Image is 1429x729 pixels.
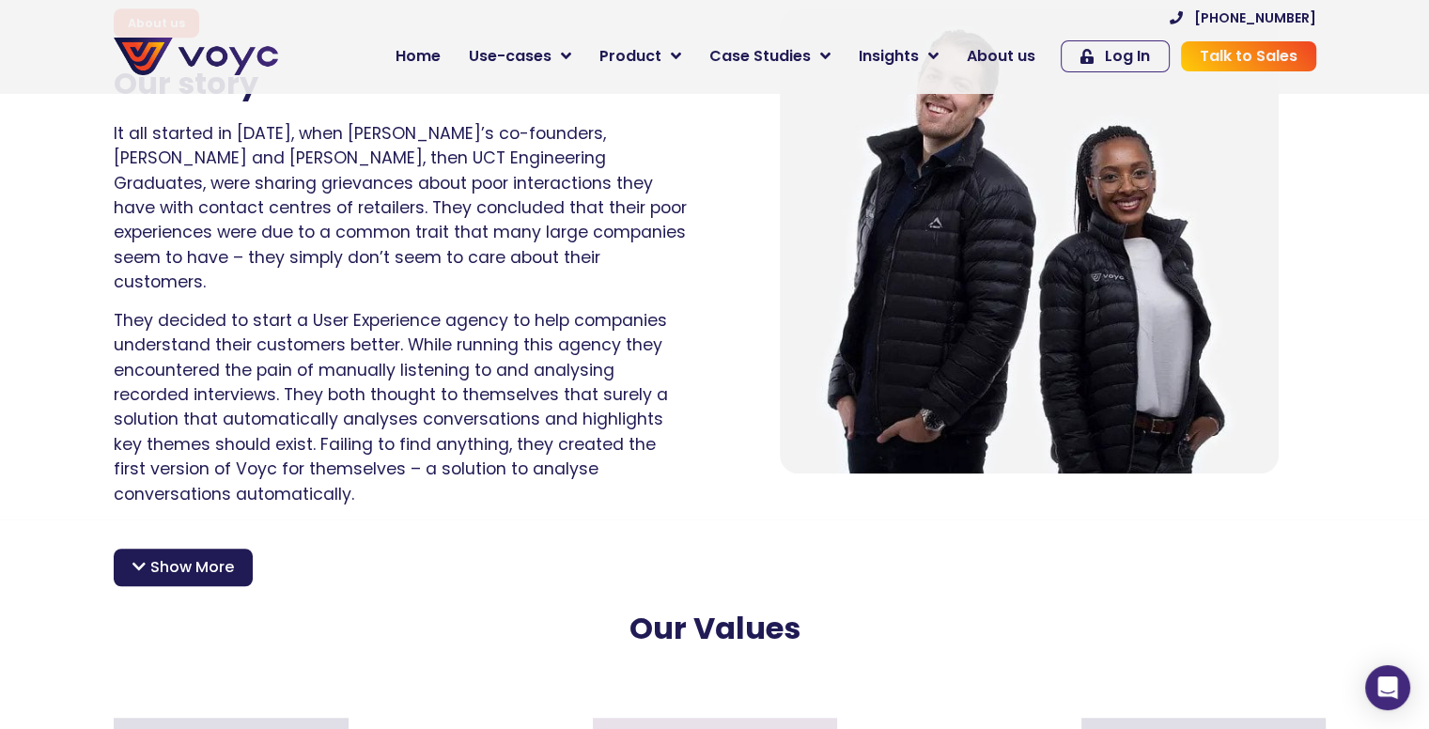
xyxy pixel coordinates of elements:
[967,45,1035,68] span: About us
[859,45,919,68] span: Insights
[599,45,661,68] span: Product
[119,611,1311,646] h2: Our Values
[1170,11,1316,24] a: [PHONE_NUMBER]
[695,38,845,75] a: Case Studies
[114,520,1316,594] p: After making it into the prestigious Techstars [DOMAIN_NAME] accelerator in [GEOGRAPHIC_DATA], th...
[469,45,551,68] span: Use-cases
[1061,40,1170,72] a: Log In
[1365,665,1410,710] div: Open Intercom Messenger
[396,45,441,68] span: Home
[114,121,687,295] p: It all started in [DATE], when [PERSON_NAME]’s co-founders, [PERSON_NAME] and [PERSON_NAME], then...
[114,38,278,75] img: voyc-full-logo
[1181,41,1316,71] a: Talk to Sales
[381,38,455,75] a: Home
[455,38,585,75] a: Use-cases
[709,45,811,68] span: Case Studies
[114,66,687,101] h2: Our story
[114,308,687,506] p: They decided to start a User Experience agency to help companies understand their customers bette...
[114,549,253,586] div: Show More
[953,38,1049,75] a: About us
[1200,49,1297,64] span: Talk to Sales
[845,38,953,75] a: Insights
[585,38,695,75] a: Product
[150,556,234,579] span: Show More
[780,8,1279,473] img: About us
[1105,49,1150,64] span: Log In
[1194,11,1316,24] span: [PHONE_NUMBER]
